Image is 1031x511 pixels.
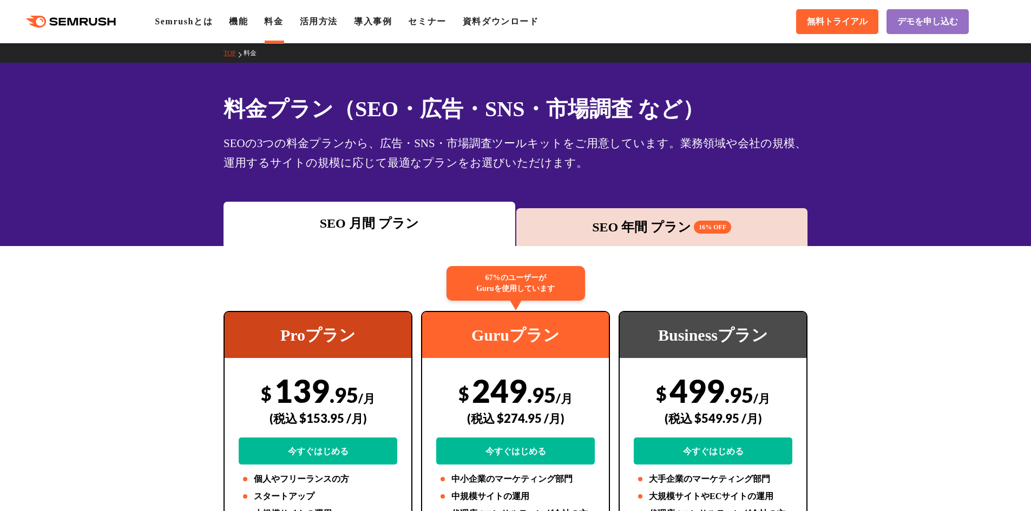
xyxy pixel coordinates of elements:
div: SEOの3つの料金プランから、広告・SNS・市場調査ツールキットをご用意しています。業務領域や会社の規模、運用するサイトの規模に応じて最適なプランをお選びいただけます。 [224,134,807,172]
a: 資料ダウンロード [463,17,539,26]
span: $ [656,382,667,404]
span: .95 [725,382,753,407]
div: (税込 $549.95 /月) [634,399,792,437]
div: 139 [239,371,397,464]
li: 個人やフリーランスの方 [239,473,397,486]
a: 料金 [244,49,265,57]
span: .95 [330,382,358,407]
li: スタートアップ [239,490,397,503]
span: 16% OFF [694,221,731,234]
li: 中小企業のマーケティング部門 [436,473,595,486]
div: SEO 月間 プラン [229,214,510,233]
a: 機能 [229,17,248,26]
a: 今すぐはじめる [436,437,595,464]
span: $ [261,382,272,404]
a: 無料トライアル [796,9,878,34]
span: $ [458,382,469,404]
div: Businessプラン [620,312,806,358]
span: デモを申し込む [897,16,958,28]
span: /月 [358,391,375,406]
div: 249 [436,371,595,464]
li: 大手企業のマーケティング部門 [634,473,792,486]
a: セミナー [408,17,446,26]
a: 今すぐはじめる [239,437,397,464]
a: Semrushとは [155,17,213,26]
li: 大規模サイトやECサイトの運用 [634,490,792,503]
a: TOP [224,49,244,57]
span: /月 [753,391,770,406]
h1: 料金プラン（SEO・広告・SNS・市場調査 など） [224,93,807,125]
a: 導入事例 [354,17,392,26]
div: Proプラン [225,312,411,358]
li: 中規模サイトの運用 [436,490,595,503]
div: Guruプラン [422,312,609,358]
div: (税込 $274.95 /月) [436,399,595,437]
a: 料金 [264,17,283,26]
a: 活用方法 [300,17,338,26]
span: 無料トライアル [807,16,868,28]
a: デモを申し込む [886,9,969,34]
div: (税込 $153.95 /月) [239,399,397,437]
div: 67%のユーザーが Guruを使用しています [446,266,585,301]
span: /月 [556,391,573,406]
a: 今すぐはじめる [634,437,792,464]
div: SEO 年間 プラン [522,217,803,237]
div: 499 [634,371,792,464]
span: .95 [527,382,556,407]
